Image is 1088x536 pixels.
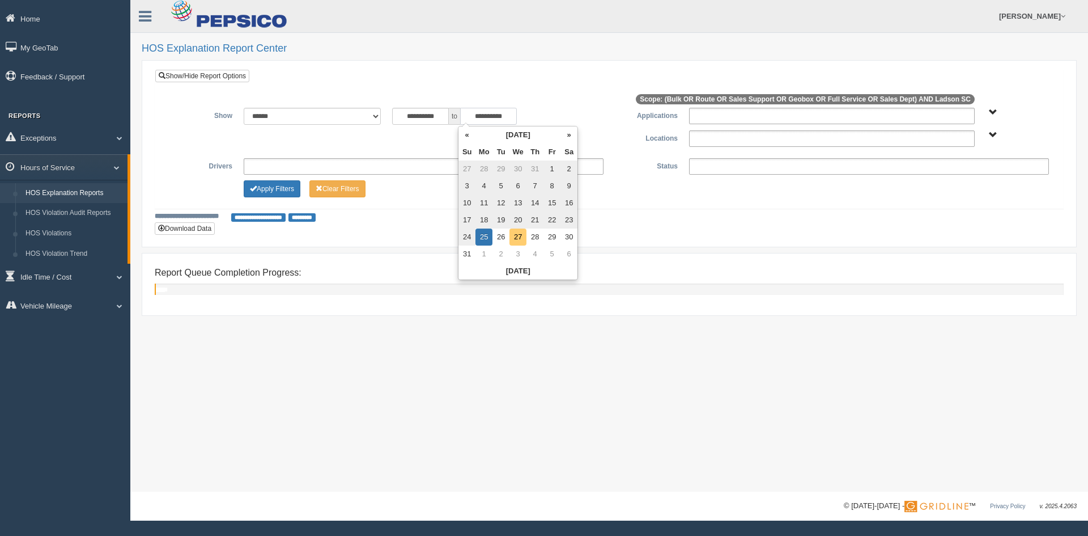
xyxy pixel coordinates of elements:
td: 19 [492,212,509,229]
td: 5 [543,246,560,263]
label: Status [609,158,683,172]
td: 18 [475,212,492,229]
td: 13 [509,195,526,212]
label: Locations [609,130,683,144]
th: [DATE] [458,263,577,280]
a: HOS Violation Audit Reports [20,203,127,223]
td: 25 [475,229,492,246]
td: 1 [475,246,492,263]
label: Drivers [164,158,238,172]
button: Change Filter Options [244,180,300,197]
td: 27 [509,229,526,246]
td: 7 [526,178,543,195]
td: 24 [458,229,475,246]
td: 16 [560,195,577,212]
button: Change Filter Options [309,180,365,197]
td: 31 [458,246,475,263]
th: Fr [543,144,560,161]
th: Mo [475,144,492,161]
td: 30 [560,229,577,246]
td: 3 [458,178,475,195]
td: 4 [526,246,543,263]
th: Sa [560,144,577,161]
td: 28 [526,229,543,246]
td: 30 [509,161,526,178]
td: 8 [543,178,560,195]
th: We [509,144,526,161]
td: 27 [458,161,475,178]
td: 20 [509,212,526,229]
th: [DATE] [475,126,560,144]
button: Download Data [155,222,215,235]
a: HOS Explanation Reports [20,183,127,204]
label: Show [164,108,238,121]
td: 6 [560,246,577,263]
td: 12 [492,195,509,212]
a: Privacy Policy [990,503,1025,509]
span: v. 2025.4.2063 [1040,503,1077,509]
h4: Report Queue Completion Progress: [155,268,1064,278]
th: « [458,126,475,144]
td: 1 [543,161,560,178]
td: 4 [475,178,492,195]
a: HOS Violations [20,223,127,244]
td: 28 [475,161,492,178]
th: Tu [492,144,509,161]
td: 23 [560,212,577,229]
td: 29 [492,161,509,178]
td: 10 [458,195,475,212]
td: 2 [492,246,509,263]
td: 9 [560,178,577,195]
th: Th [526,144,543,161]
a: Show/Hide Report Options [155,70,249,82]
img: Gridline [904,501,968,512]
td: 22 [543,212,560,229]
td: 5 [492,178,509,195]
td: 11 [475,195,492,212]
th: Su [458,144,475,161]
span: Scope: (Bulk OR Route OR Sales Support OR Geobox OR Full Service OR Sales Dept) AND Ladson SC [636,94,975,104]
td: 6 [509,178,526,195]
th: » [560,126,577,144]
td: 17 [458,212,475,229]
td: 14 [526,195,543,212]
td: 31 [526,161,543,178]
span: to [449,108,460,125]
td: 3 [509,246,526,263]
td: 2 [560,161,577,178]
h2: HOS Explanation Report Center [142,43,1077,54]
td: 26 [492,229,509,246]
div: © [DATE]-[DATE] - ™ [844,500,1077,512]
td: 29 [543,229,560,246]
td: 21 [526,212,543,229]
td: 15 [543,195,560,212]
label: Applications [609,108,683,121]
a: HOS Violation Trend [20,244,127,264]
